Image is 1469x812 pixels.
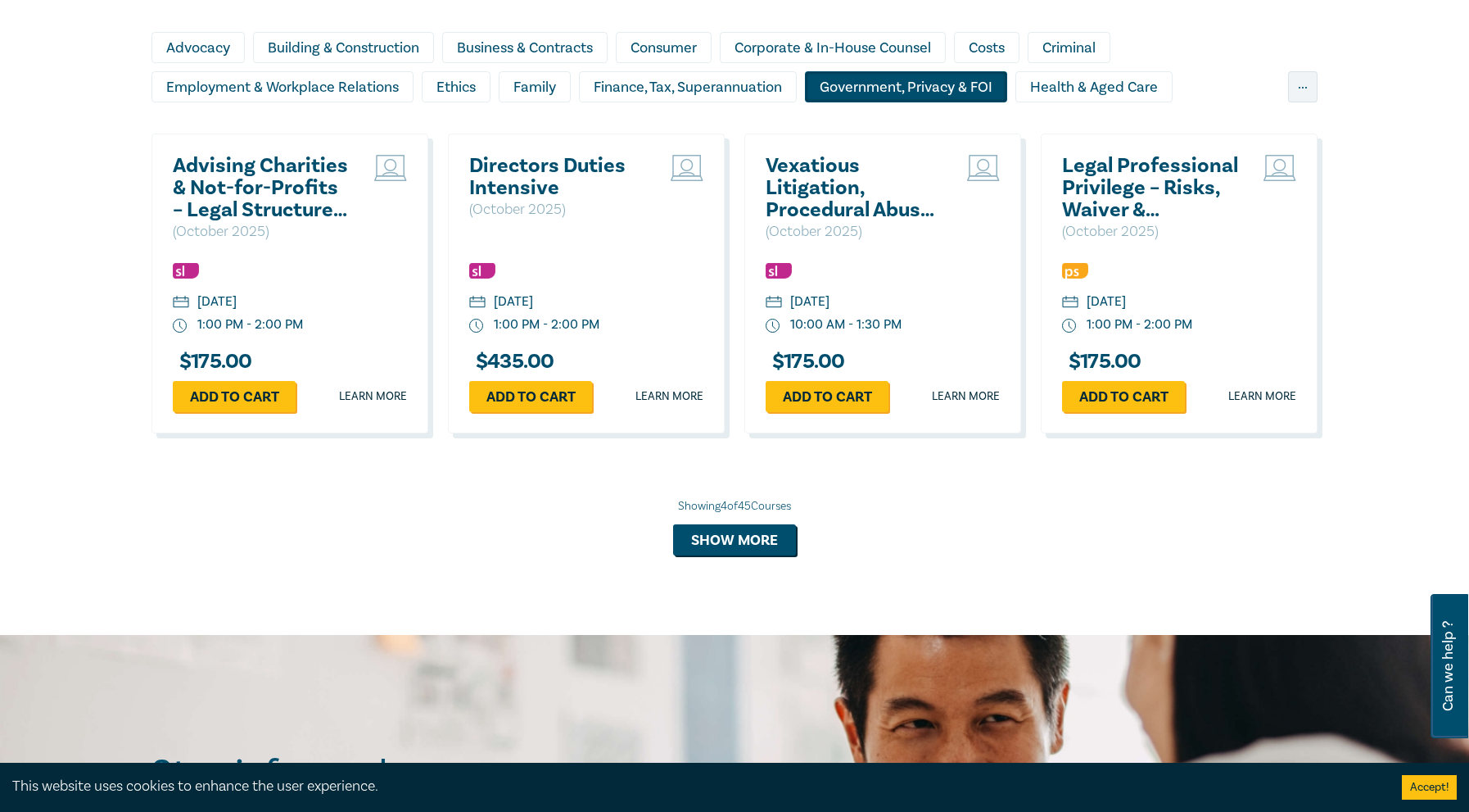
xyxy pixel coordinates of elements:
[790,293,829,311] div: [DATE]
[499,71,571,102] div: Family
[374,155,407,181] img: Live Stream
[469,319,484,333] img: watch
[766,381,888,412] a: Add to cart
[197,315,303,334] div: 1:00 PM - 2:00 PM
[1028,32,1110,63] div: Criminal
[1062,155,1238,221] a: Legal Professional Privilege – Risks, Waiver & Consequences
[1062,221,1238,243] p: ( October 2025 )
[671,155,703,181] img: Live Stream
[151,752,538,795] h2: Stay informed.
[1402,775,1457,800] button: Accept cookies
[253,32,434,63] div: Building & Construction
[197,293,237,311] div: [DATE]
[579,71,797,102] div: Finance, Tax, Superannuation
[1087,293,1126,311] div: [DATE]
[173,319,188,333] img: watch
[151,71,414,102] div: Employment & Workplace Relations
[173,155,349,221] a: Advising Charities & Not-for-Profits – Legal Structures, Compliance & Risk Management
[12,776,1377,797] div: This website uses cookies to enhance the user experience.
[954,32,1019,63] div: Costs
[1062,296,1078,311] img: calendar
[616,32,712,63] div: Consumer
[339,388,407,405] a: Learn more
[766,296,782,311] img: calendar
[362,111,526,142] div: Intellectual Property
[494,315,599,334] div: 1:00 PM - 2:00 PM
[534,111,763,142] div: Litigation & Dispute Resolution
[151,32,245,63] div: Advocacy
[766,351,845,373] h3: $ 175.00
[173,296,189,311] img: calendar
[635,388,703,405] a: Learn more
[766,221,942,243] p: ( October 2025 )
[871,111,1101,142] div: Personal Injury & Medico-Legal
[1062,351,1141,373] h3: $ 175.00
[1062,381,1185,412] a: Add to cart
[1062,263,1088,279] img: Professional Skills
[173,263,199,279] img: Substantive Law
[766,155,942,221] a: Vexatious Litigation, Procedural Abuse & Risk Management
[720,32,946,63] div: Corporate & In-House Counsel
[1228,388,1296,405] a: Learn more
[771,111,863,142] div: Migration
[967,155,1000,181] img: Live Stream
[1263,155,1296,181] img: Live Stream
[766,263,792,279] img: Substantive Law
[173,351,252,373] h3: $ 175.00
[469,351,554,373] h3: $ 435.00
[1288,71,1318,102] div: ...
[805,71,1007,102] div: Government, Privacy & FOI
[932,388,1000,405] a: Learn more
[1062,319,1077,333] img: watch
[766,319,780,333] img: watch
[422,71,490,102] div: Ethics
[494,293,533,311] div: [DATE]
[469,381,592,412] a: Add to cart
[151,498,1318,515] div: Showing 4 of 45 Courses
[1015,71,1173,102] div: Health & Aged Care
[151,111,354,142] div: Insolvency & Restructuring
[469,263,495,279] img: Substantive Law
[1087,315,1192,334] div: 1:00 PM - 2:00 PM
[469,296,486,311] img: calendar
[1440,604,1456,728] span: Can we help ?
[469,155,645,199] a: Directors Duties Intensive
[173,221,349,243] p: ( October 2025 )
[673,524,796,556] button: Show more
[469,199,645,220] p: ( October 2025 )
[790,315,902,334] div: 10:00 AM - 1:30 PM
[173,381,296,412] a: Add to cart
[442,32,608,63] div: Business & Contracts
